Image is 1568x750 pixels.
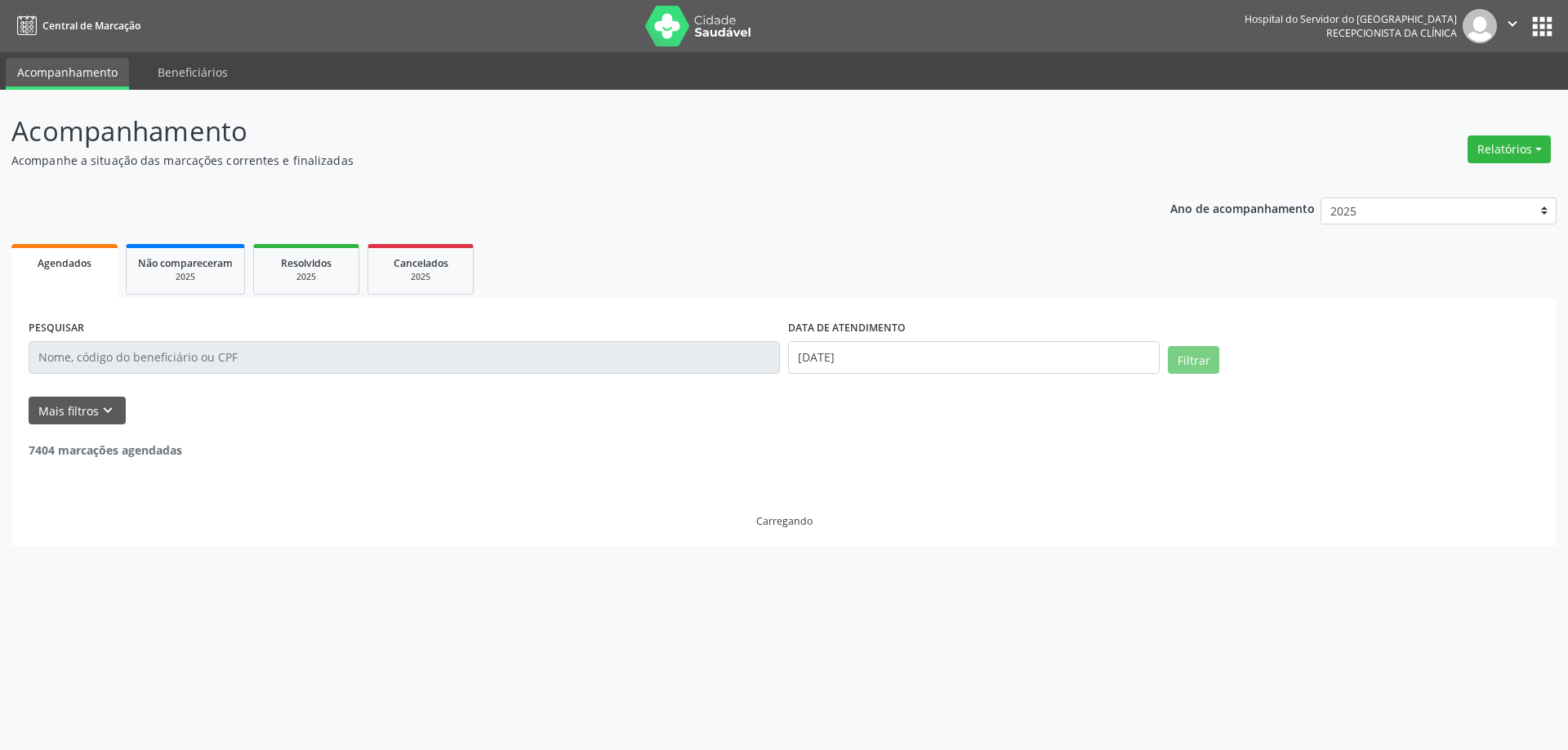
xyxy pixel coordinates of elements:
[788,316,906,341] label: DATA DE ATENDIMENTO
[1503,15,1521,33] i: 
[38,256,91,270] span: Agendados
[394,256,448,270] span: Cancelados
[99,402,117,419] i: keyboard_arrow_down
[281,256,332,270] span: Resolvidos
[1168,346,1219,374] button: Filtrar
[29,316,84,341] label: PESQUISAR
[29,341,780,374] input: Nome, código do beneficiário ou CPF
[11,111,1093,152] p: Acompanhamento
[1528,12,1557,41] button: apps
[756,514,813,528] div: Carregando
[138,271,233,283] div: 2025
[146,58,239,87] a: Beneficiários
[138,256,233,270] span: Não compareceram
[1170,197,1315,218] p: Ano de acompanhamento
[1468,135,1551,163] button: Relatórios
[265,271,347,283] div: 2025
[1245,12,1457,26] div: Hospital do Servidor do [GEOGRAPHIC_DATA]
[11,152,1093,169] p: Acompanhe a situação das marcações correntes e finalizadas
[1497,9,1528,43] button: 
[42,19,140,33] span: Central de Marcação
[380,271,461,283] div: 2025
[788,341,1160,374] input: Selecione um intervalo
[1326,26,1457,40] span: Recepcionista da clínica
[11,12,140,39] a: Central de Marcação
[6,58,129,90] a: Acompanhamento
[29,397,126,425] button: Mais filtroskeyboard_arrow_down
[29,442,182,458] strong: 7404 marcações agendadas
[1463,9,1497,43] img: img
